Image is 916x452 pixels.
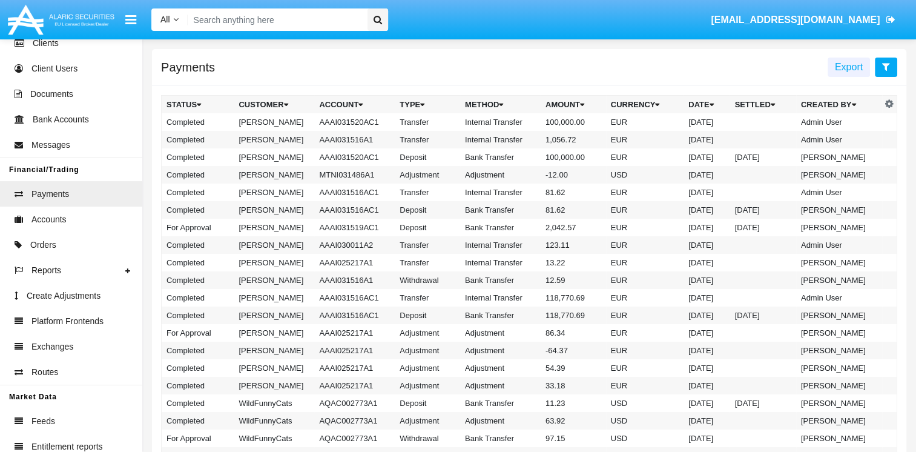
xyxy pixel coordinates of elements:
[835,62,863,72] span: Export
[6,2,116,38] img: Logo image
[395,184,460,201] td: Transfer
[395,412,460,430] td: Adjustment
[460,148,541,166] td: Bank Transfer
[684,359,730,377] td: [DATE]
[684,96,730,114] th: Date
[395,254,460,271] td: Transfer
[314,166,395,184] td: MTNI031486A1
[684,184,730,201] td: [DATE]
[541,148,606,166] td: 100,000.00
[541,289,606,307] td: 118,770.69
[460,324,541,342] td: Adjustment
[395,359,460,377] td: Adjustment
[314,289,395,307] td: AAAI031516AC1
[541,324,606,342] td: 86.34
[31,62,77,75] span: Client Users
[606,131,684,148] td: EUR
[541,307,606,324] td: 118,770.69
[234,236,314,254] td: [PERSON_NAME]
[234,430,314,447] td: WildFunnyCats
[606,113,684,131] td: EUR
[796,184,882,201] td: Admin User
[162,430,234,447] td: For Approval
[541,359,606,377] td: 54.39
[606,412,684,430] td: USD
[234,377,314,394] td: [PERSON_NAME]
[796,430,882,447] td: [PERSON_NAME]
[796,201,882,219] td: [PERSON_NAME]
[395,113,460,131] td: Transfer
[162,219,234,236] td: For Approval
[162,184,234,201] td: Completed
[606,307,684,324] td: EUR
[684,254,730,271] td: [DATE]
[684,201,730,219] td: [DATE]
[606,219,684,236] td: EUR
[30,239,56,251] span: Orders
[162,131,234,148] td: Completed
[30,88,73,101] span: Documents
[606,359,684,377] td: EUR
[162,236,234,254] td: Completed
[541,201,606,219] td: 81.62
[460,131,541,148] td: Internal Transfer
[395,307,460,324] td: Deposit
[234,394,314,412] td: WildFunnyCats
[796,131,882,148] td: Admin User
[314,131,395,148] td: AAAI031516A1
[460,236,541,254] td: Internal Transfer
[162,166,234,184] td: Completed
[460,201,541,219] td: Bank Transfer
[606,201,684,219] td: EUR
[314,394,395,412] td: AQAC002773A1
[314,219,395,236] td: AAAI031519AC1
[606,289,684,307] td: EUR
[541,342,606,359] td: -64.37
[31,139,70,151] span: Messages
[828,58,870,77] button: Export
[31,264,61,277] span: Reports
[460,377,541,394] td: Adjustment
[730,394,796,412] td: [DATE]
[314,324,395,342] td: AAAI025217A1
[684,219,730,236] td: [DATE]
[314,430,395,447] td: AQAC002773A1
[541,236,606,254] td: 123.11
[796,113,882,131] td: Admin User
[796,254,882,271] td: [PERSON_NAME]
[162,324,234,342] td: For Approval
[314,113,395,131] td: AAAI031520AC1
[395,236,460,254] td: Transfer
[314,271,395,289] td: AAAI031516A1
[395,271,460,289] td: Withdrawal
[234,201,314,219] td: [PERSON_NAME]
[606,166,684,184] td: USD
[234,166,314,184] td: [PERSON_NAME]
[541,394,606,412] td: 11.23
[395,289,460,307] td: Transfer
[711,15,880,25] span: [EMAIL_ADDRESS][DOMAIN_NAME]
[730,219,796,236] td: [DATE]
[162,271,234,289] td: Completed
[460,254,541,271] td: Internal Transfer
[234,219,314,236] td: [PERSON_NAME]
[606,394,684,412] td: USD
[796,377,882,394] td: [PERSON_NAME]
[684,394,730,412] td: [DATE]
[730,307,796,324] td: [DATE]
[395,430,460,447] td: Withdrawal
[796,166,882,184] td: [PERSON_NAME]
[31,315,104,328] span: Platform Frontends
[314,148,395,166] td: AAAI031520AC1
[161,62,215,72] h5: Payments
[684,236,730,254] td: [DATE]
[684,166,730,184] td: [DATE]
[460,394,541,412] td: Bank Transfer
[31,213,67,226] span: Accounts
[541,254,606,271] td: 13.22
[395,377,460,394] td: Adjustment
[684,113,730,131] td: [DATE]
[234,307,314,324] td: [PERSON_NAME]
[234,289,314,307] td: [PERSON_NAME]
[684,131,730,148] td: [DATE]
